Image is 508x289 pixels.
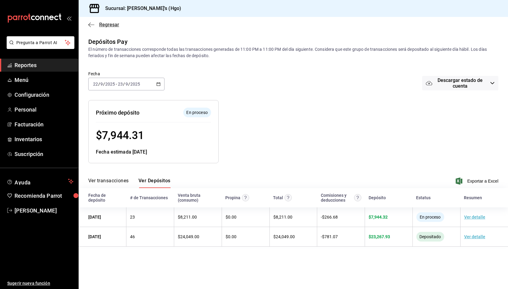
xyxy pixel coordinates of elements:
span: Depositado [417,234,443,239]
div: Propina [225,195,240,200]
div: El depósito aún no se ha enviado a tu cuenta bancaria. [416,212,444,222]
span: $ 23,267.93 [369,234,390,239]
button: Pregunta a Parrot AI [7,36,74,49]
span: / [128,82,130,86]
span: Configuración [15,91,73,99]
span: $ 24,049.00 [178,234,199,239]
span: Ayuda [15,178,66,185]
span: $ 8,211.00 [178,215,197,219]
div: Estatus [416,195,431,200]
div: El número de transacciones corresponde todas las transacciones generadas de 11:00 PM a 11:00 PM d... [88,46,498,59]
span: Personal [15,106,73,114]
svg: Las propinas mostradas excluyen toda configuración de retención. [242,194,249,201]
div: Comisiones y deducciones [321,193,353,203]
input: -- [93,82,98,86]
input: ---- [105,82,115,86]
span: / [123,82,125,86]
div: Venta bruta (consumo) [178,193,218,203]
span: $ 7,944.31 [96,129,144,142]
span: - [116,82,117,86]
span: - $ 781.07 [321,234,338,239]
button: Regresar [88,22,119,28]
div: Fecha estimada [DATE] [96,148,211,156]
td: 23 [126,207,174,227]
svg: Este monto equivale al total de la venta más otros abonos antes de aplicar comisión e IVA. [285,194,292,201]
td: [DATE] [79,227,126,247]
td: $0.00 [222,227,269,247]
input: -- [125,82,128,86]
span: - $ 266.68 [321,215,338,219]
span: Descargar estado de cuenta [432,77,488,89]
td: 46 [126,227,174,247]
span: Recomienda Parrot [15,192,73,200]
span: Suscripción [15,150,73,158]
svg: Contempla comisión de ventas y propinas, IVA, cancelaciones y devoluciones. [354,194,361,201]
button: Ver Depósitos [138,178,171,188]
div: Fecha de depósito [88,193,123,203]
a: Ver detalle [464,215,485,219]
td: $0.00 [222,207,269,227]
span: $ 8,211.00 [273,215,292,219]
div: # de Transacciones [130,195,168,200]
label: Fecha [88,72,164,76]
span: Inventarios [15,135,73,143]
span: / [103,82,105,86]
span: Sugerir nueva función [7,280,73,287]
span: $ 7,944.32 [369,215,388,219]
div: El monto ha sido enviado a tu cuenta bancaria. Puede tardar en verse reflejado, según la entidad ... [416,232,444,242]
button: open_drawer_menu [67,16,71,21]
div: navigation tabs [88,178,171,188]
div: Depósitos Pay [88,37,128,46]
span: / [98,82,100,86]
div: Próximo depósito [96,109,139,117]
div: El depósito aún no se ha enviado a tu cuenta bancaria. [183,108,211,117]
span: Regresar [99,22,119,28]
div: Depósito [369,195,386,200]
span: Facturación [15,120,73,128]
span: En proceso [184,109,210,116]
a: Pregunta a Parrot AI [4,44,74,50]
span: En proceso [417,215,443,219]
span: [PERSON_NAME] [15,206,73,215]
span: Menú [15,76,73,84]
span: Reportes [15,61,73,69]
div: Total [273,195,283,200]
td: [DATE] [79,207,126,227]
button: Exportar a Excel [457,177,498,185]
input: -- [118,82,123,86]
a: Ver detalle [464,234,485,239]
input: -- [100,82,103,86]
h3: Sucursal: [PERSON_NAME]'s (Hgo) [100,5,181,12]
input: ---- [130,82,140,86]
div: Resumen [464,195,482,200]
span: $ 24,049.00 [273,234,295,239]
button: Ver transacciones [88,178,129,188]
span: Pregunta a Parrot AI [16,40,65,46]
button: Descargar estado de cuenta [422,76,498,90]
